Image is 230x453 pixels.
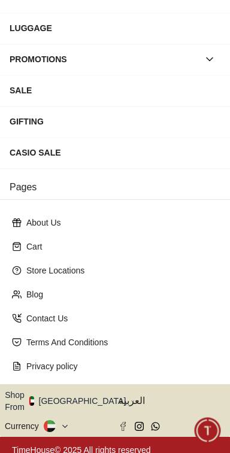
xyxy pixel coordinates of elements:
p: About Us [26,217,213,229]
p: Terms And Conditions [26,336,213,348]
div: PROMOTIONS [10,48,199,70]
p: Privacy policy [26,360,213,372]
img: United Arab Emirates [29,396,34,406]
div: Chat Widget [195,418,221,444]
button: Shop From[GEOGRAPHIC_DATA] [5,389,135,413]
p: Blog [26,288,213,300]
p: Store Locations [26,264,213,276]
div: LUGGAGE [10,17,220,39]
div: SALE [10,80,220,101]
div: GIFTING [10,111,220,132]
p: Cart [26,241,213,253]
a: Whatsapp [151,422,160,431]
div: Currency [5,420,44,432]
button: العربية [119,389,225,413]
a: Instagram [135,422,144,431]
span: العربية [119,394,225,408]
div: CASIO SALE [10,142,220,163]
p: Contact Us [26,312,213,324]
a: Facebook [119,422,128,431]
